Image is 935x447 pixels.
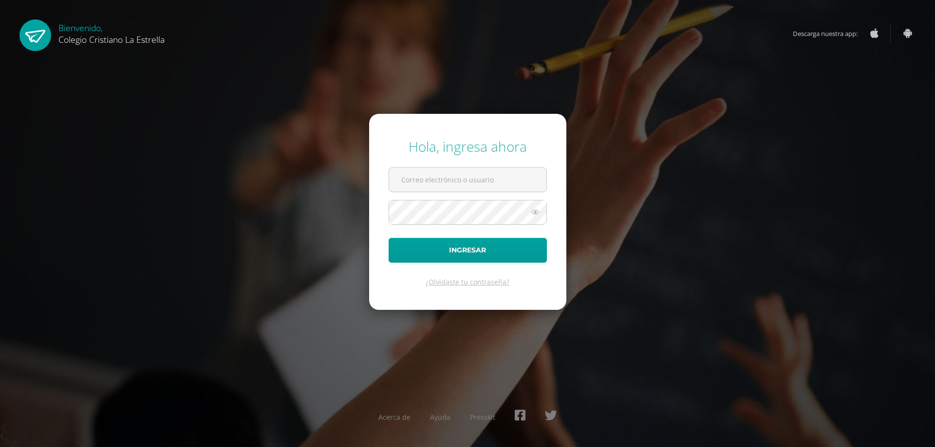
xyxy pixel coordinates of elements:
[470,412,495,422] a: Presskit
[58,19,165,45] div: Bienvenido,
[426,277,509,286] a: ¿Olvidaste tu contraseña?
[58,34,165,45] span: Colegio Cristiano La Estrella
[378,412,411,422] a: Acerca de
[793,24,867,43] span: Descarga nuestra app:
[389,168,546,192] input: Correo electrónico o usuario
[389,137,547,156] div: Hola, ingresa ahora
[430,412,450,422] a: Ayuda
[389,238,547,263] button: Ingresar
